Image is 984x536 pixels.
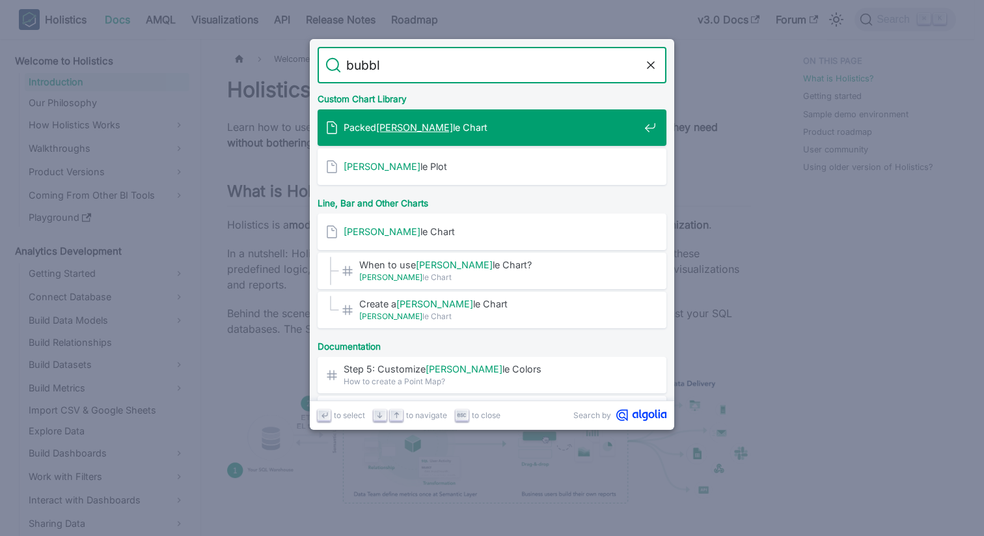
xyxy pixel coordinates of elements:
mark: [PERSON_NAME] [376,122,453,133]
span: Create a le Chart​ [359,298,639,310]
svg: Enter key [320,410,329,420]
mark: [PERSON_NAME] [416,259,493,270]
span: Packed le Chart [344,121,639,134]
mark: [PERSON_NAME] [359,272,422,282]
svg: Arrow down [375,410,385,420]
span: Search by [573,409,611,421]
mark: [PERSON_NAME] [359,311,422,321]
span: When to use le Chart?​ [359,259,639,271]
div: Documentation [315,331,669,357]
div: Custom Chart Library [315,83,669,109]
span: to close [472,409,500,421]
span: le Plot [344,160,639,173]
mark: [PERSON_NAME] [344,161,420,172]
span: le Chart [359,310,639,322]
mark: [PERSON_NAME] [344,226,420,237]
a: When to use[PERSON_NAME]le Chart?​[PERSON_NAME]le Chart [318,253,666,289]
mark: [PERSON_NAME] [396,298,473,309]
a: Create a[PERSON_NAME]le Chart​[PERSON_NAME]le Chart [318,292,666,328]
mark: [PERSON_NAME] [426,363,502,374]
a: Search byAlgolia [573,409,666,421]
a: The[PERSON_NAME]le sizes change based on the values they represent …How to create a Point Map? [318,396,666,432]
span: to navigate [406,409,447,421]
svg: Arrow up [392,410,402,420]
div: Line, Bar and Other Charts [315,188,669,214]
input: Search docs [341,47,643,83]
span: le Chart [359,271,639,283]
span: le Chart [344,225,639,238]
a: [PERSON_NAME]le Chart [318,214,666,250]
a: Packed[PERSON_NAME]le Chart [318,109,666,146]
span: Step 5: Customize le Colors​ [344,363,639,375]
a: Step 5: Customize[PERSON_NAME]le Colors​How to create a Point Map? [318,357,666,393]
svg: Escape key [457,410,467,420]
span: How to create a Point Map? [344,375,639,388]
span: to select [334,409,365,421]
button: Clear the query [643,57,659,73]
svg: Algolia [616,409,666,421]
a: [PERSON_NAME]le Plot [318,148,666,185]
